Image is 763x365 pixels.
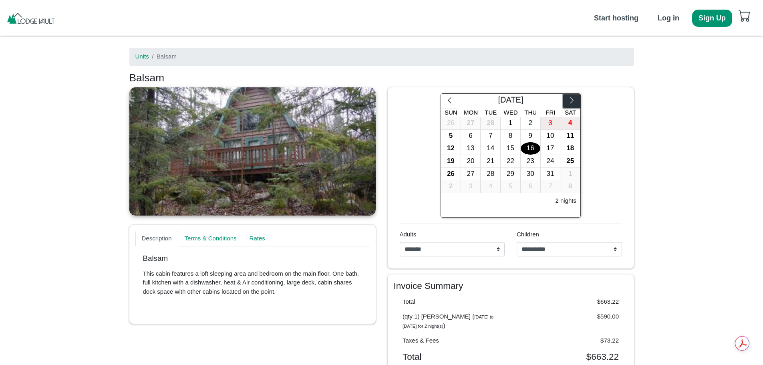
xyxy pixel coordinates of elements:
button: 26 [441,168,461,181]
div: (qty 1) [PERSON_NAME] ( ) [397,312,511,330]
div: 26 [441,168,461,180]
button: 19 [441,155,461,168]
button: 3 [461,180,481,193]
div: [DATE] [458,94,563,108]
div: 7 [541,180,560,193]
span: Adults [400,231,417,238]
div: Total [397,297,511,307]
button: 29 [501,168,521,181]
svg: chevron right [568,97,576,104]
button: 13 [461,142,481,155]
button: Start hosting [588,10,645,27]
div: 30 [521,168,540,180]
div: $73.22 [511,336,625,345]
button: 6 [461,130,481,143]
button: 16 [521,142,541,155]
button: 22 [501,155,521,168]
div: 19 [441,155,461,167]
button: 23 [521,155,541,168]
button: 3 [541,117,561,130]
div: 27 [461,168,481,180]
div: 21 [481,155,500,167]
div: 2 [521,117,540,129]
p: Balsam [143,254,362,263]
div: 29 [501,168,520,180]
div: 23 [521,155,540,167]
div: 22 [501,155,520,167]
button: 8 [560,180,580,193]
span: Sat [565,109,576,116]
span: Fri [546,109,555,116]
button: 9 [521,130,541,143]
img: pAKp5ICTv7cAAAAASUVORK5CYII= [6,12,56,24]
div: 12 [441,142,461,155]
button: 1 [560,168,580,181]
i: [DATE] to [DATE] for 2 night(s) [403,315,493,329]
div: 5 [441,130,461,142]
button: 26 [441,117,461,130]
div: $663.22 [511,351,625,362]
h6: 2 nights [555,197,576,204]
button: 28 [481,168,501,181]
div: 10 [541,130,560,142]
div: $590.00 [511,312,625,330]
h3: Balsam [129,72,634,85]
div: 25 [560,155,580,167]
button: 5 [501,180,521,193]
button: Log in [651,10,686,27]
button: 17 [541,142,561,155]
div: Taxes & Fees [397,336,511,345]
span: Mon [464,109,478,116]
button: 1 [501,117,521,130]
div: 20 [461,155,481,167]
button: 6 [521,180,541,193]
div: Total [397,351,511,362]
div: 7 [481,130,500,142]
h4: Invoice Summary [394,280,628,291]
button: 2 [441,180,461,193]
span: Balsam [157,53,177,60]
a: Description [135,231,178,247]
button: 4 [560,117,580,130]
div: 18 [560,142,580,155]
div: 2 [441,180,461,193]
button: 5 [441,130,461,143]
button: 25 [560,155,580,168]
div: 28 [481,168,500,180]
button: 20 [461,155,481,168]
button: 30 [521,168,541,181]
div: 4 [481,180,500,193]
button: 21 [481,155,501,168]
span: Thu [524,109,537,116]
b: Start hosting [594,14,638,22]
button: 14 [481,142,501,155]
button: 27 [461,117,481,130]
button: 27 [461,168,481,181]
b: Log in [658,14,679,22]
span: Wed [504,109,518,116]
div: 28 [481,117,500,129]
div: 31 [541,168,560,180]
button: 15 [501,142,521,155]
svg: chevron left [446,97,453,104]
a: Terms & Conditions [178,231,243,247]
div: 6 [461,130,481,142]
a: Units [135,53,149,60]
button: 12 [441,142,461,155]
b: Sign Up [699,14,726,22]
a: Rates [243,231,272,247]
button: 8 [501,130,521,143]
div: 1 [501,117,520,129]
div: 11 [560,130,580,142]
button: 24 [541,155,561,168]
div: 3 [461,180,481,193]
div: 1 [560,168,580,180]
button: Sign Up [692,10,732,27]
